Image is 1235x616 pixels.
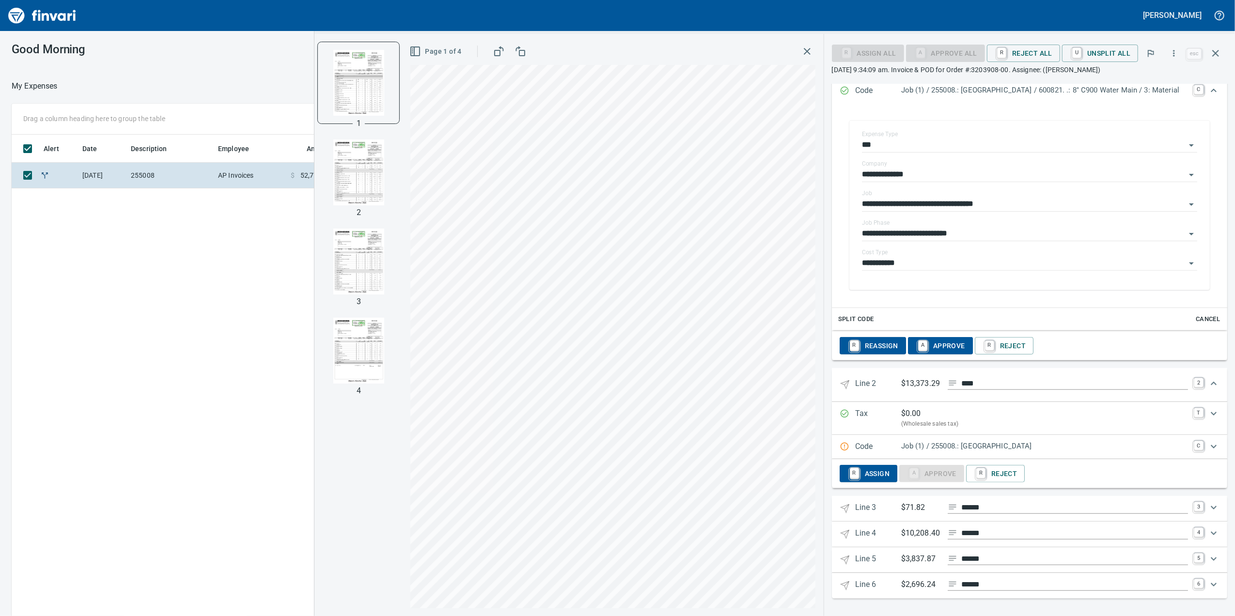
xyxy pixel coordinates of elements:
[357,296,361,308] p: 3
[862,161,887,167] label: Company
[908,337,973,354] button: AApprove
[855,553,901,567] p: Line 5
[12,80,58,92] p: My Expenses
[1187,48,1202,59] a: esc
[862,131,898,137] label: Expense Type
[838,314,874,325] span: Split Code
[832,547,1227,573] div: Expand
[975,337,1033,354] button: RReject
[840,337,906,354] button: RReassign
[1141,8,1204,23] button: [PERSON_NAME]
[1185,257,1198,270] button: Open
[901,502,940,514] p: $71.82
[1194,579,1204,588] a: 6
[901,378,940,390] p: $13,373.29
[966,465,1025,482] button: RReject
[840,465,897,482] button: RAssign
[855,85,901,97] p: Code
[300,170,331,180] span: 52,778.48
[850,340,859,351] a: R
[1185,139,1198,152] button: Open
[1140,43,1161,64] button: Flag
[847,465,890,482] span: Assign
[855,408,901,429] p: Tax
[1195,314,1221,325] span: Cancel
[1194,378,1204,387] a: 2
[985,340,994,351] a: R
[847,338,898,354] span: Reassign
[307,143,331,154] span: Amount
[411,46,461,58] span: Page 1 of 4
[901,527,940,539] p: $10,208.40
[326,139,391,205] img: Page 2
[832,368,1227,401] div: Expand
[832,459,1227,488] div: Expand
[995,45,1052,62] span: Reject All
[899,469,964,477] div: Job Phase required
[855,579,901,593] p: Line 6
[918,340,927,351] a: A
[1194,441,1204,450] a: C
[218,143,262,154] span: Employee
[357,207,361,218] p: 2
[131,143,167,154] span: Description
[901,441,1188,452] p: Job (1) / 255008.: [GEOGRAPHIC_DATA]
[407,43,465,61] button: Page 1 of 4
[1194,502,1204,511] a: 3
[906,48,985,57] div: Job Phase required
[832,48,904,57] div: Assign All
[850,468,859,478] a: R
[855,378,901,392] p: Line 2
[12,43,319,56] h3: Good Morning
[901,85,1188,96] p: Job (1) / 255008.: [GEOGRAPHIC_DATA] / 600821. .: 8" C900 Water Main / 3: Material
[44,143,59,154] span: Alert
[218,143,249,154] span: Employee
[855,502,901,516] p: Line 3
[901,579,940,591] p: $2,696.24
[901,553,940,565] p: $3,837.87
[127,163,214,188] td: 255008
[1062,45,1138,62] button: UUnsplit All
[862,190,872,196] label: Job
[855,441,901,453] p: Code
[82,143,110,154] span: Date
[832,331,1227,360] div: Expand
[1072,47,1081,58] a: U
[326,318,391,384] img: Page 4
[855,527,901,541] p: Line 4
[326,229,391,294] img: Page 3
[832,573,1227,599] div: Expand
[291,170,295,180] span: $
[916,338,965,354] span: Approve
[862,249,888,255] label: Cost Type
[1194,408,1204,417] a: T
[326,50,391,116] img: Page 1
[6,4,78,27] img: Finvari
[23,114,165,123] p: Drag a column heading here to group the table
[901,419,1188,429] p: (Wholesale sales tax)
[832,402,1227,435] div: Expand
[832,75,1227,107] div: Expand
[40,172,50,178] span: Split transaction
[357,385,361,397] p: 4
[983,338,1026,354] span: Reject
[1194,85,1204,94] a: C
[357,118,361,129] p: 1
[131,143,180,154] span: Description
[1194,553,1204,563] a: 5
[1194,527,1204,537] a: 4
[294,143,331,154] span: Amount
[1143,10,1202,20] h5: [PERSON_NAME]
[832,496,1227,522] div: Expand
[1185,168,1198,182] button: Open
[214,163,287,188] td: AP Invoices
[1192,312,1223,327] button: Cancel
[862,220,890,226] label: Job Phase
[78,163,127,188] td: [DATE]
[836,312,876,327] button: Split Code
[987,45,1060,62] button: RReject All
[974,465,1017,482] span: Reject
[82,143,97,154] span: Date
[832,435,1227,459] div: Expand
